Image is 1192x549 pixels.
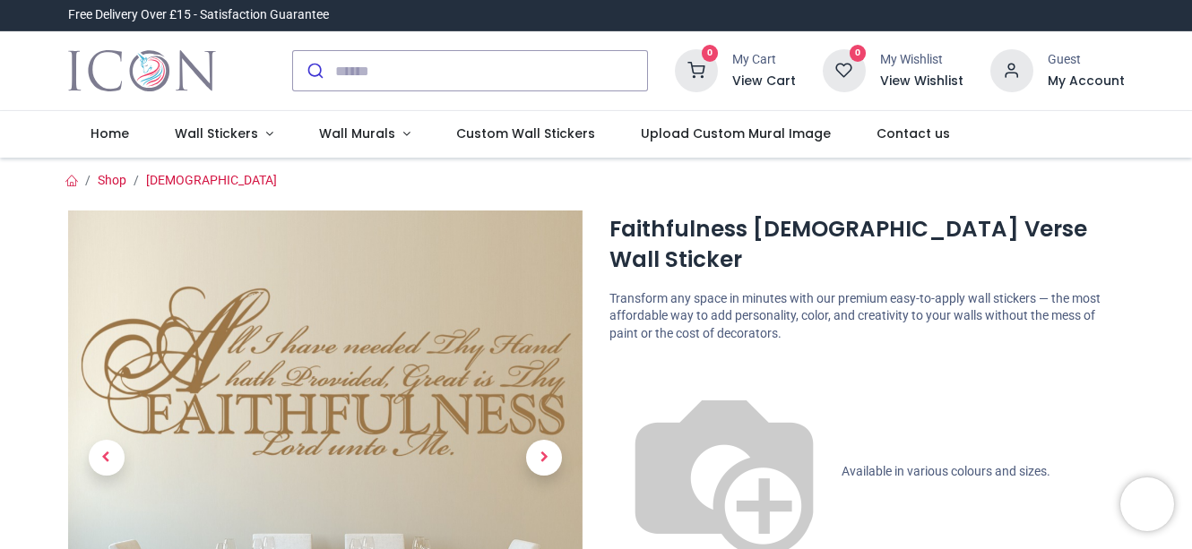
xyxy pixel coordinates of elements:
[68,6,329,24] div: Free Delivery Over £15 - Satisfaction Guarantee
[526,440,562,476] span: Next
[68,46,216,96] a: Logo of Icon Wall Stickers
[146,173,277,187] a: [DEMOGRAPHIC_DATA]
[609,214,1125,276] h1: Faithfulness [DEMOGRAPHIC_DATA] Verse Wall Sticker
[456,124,595,142] span: Custom Wall Stickers
[842,463,1050,477] span: Available in various colours and sizes.
[175,124,258,142] span: Wall Stickers
[850,45,867,62] sup: 0
[732,51,796,69] div: My Cart
[68,46,216,96] img: Icon Wall Stickers
[1120,477,1174,531] iframe: Brevo live chat
[296,111,433,158] a: Wall Murals
[89,440,125,476] span: Previous
[880,73,963,90] a: View Wishlist
[748,6,1125,24] iframe: Customer reviews powered by Trustpilot
[880,51,963,69] div: My Wishlist
[641,124,831,142] span: Upload Custom Mural Image
[91,124,129,142] span: Home
[702,45,719,62] sup: 0
[877,124,950,142] span: Contact us
[293,51,335,90] button: Submit
[319,124,395,142] span: Wall Murals
[98,173,126,187] a: Shop
[1048,73,1125,90] a: My Account
[732,73,796,90] a: View Cart
[675,63,718,77] a: 0
[1048,51,1125,69] div: Guest
[609,290,1125,343] p: Transform any space in minutes with our premium easy-to-apply wall stickers — the most affordable...
[823,63,866,77] a: 0
[152,111,297,158] a: Wall Stickers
